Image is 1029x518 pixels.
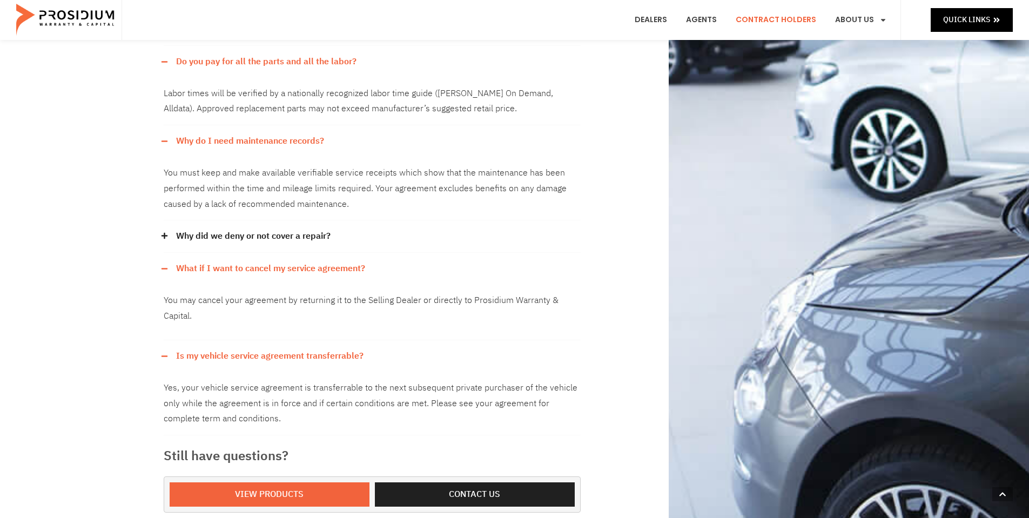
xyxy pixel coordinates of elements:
div: Do you pay for all the parts and all the labor? [164,46,581,78]
a: Do you pay for all the parts and all the labor? [176,54,357,70]
div: Do you pay for all the parts and all the labor? [164,78,581,126]
div: What if I want to cancel my service agreement? [164,285,581,340]
span: Quick Links [943,13,990,26]
a: Quick Links [931,8,1013,31]
div: Is my vehicle service agreement transferrable? [164,340,581,372]
a: What if I want to cancel my service agreement? [176,261,365,277]
span: Contact us [449,487,500,502]
a: Why did we deny or not cover a repair? [176,228,331,244]
div: Why do I need maintenance records? [164,157,581,220]
a: View Products [170,482,369,507]
div: Why did we deny or not cover a repair? [164,220,581,253]
div: Is my vehicle service agreement transferrable? [164,372,581,435]
span: View Products [235,487,304,502]
div: What if I want to cancel my service agreement? [164,253,581,285]
h3: Still have questions? [164,446,581,466]
p: You may cancel your agreement by returning it to the Selling Dealer or directly to Prosidium Warr... [164,293,581,324]
a: Why do I need maintenance records? [176,133,324,149]
div: Why do I need maintenance records? [164,125,581,157]
a: Is my vehicle service agreement transferrable? [176,348,364,364]
a: Contact us [375,482,575,507]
